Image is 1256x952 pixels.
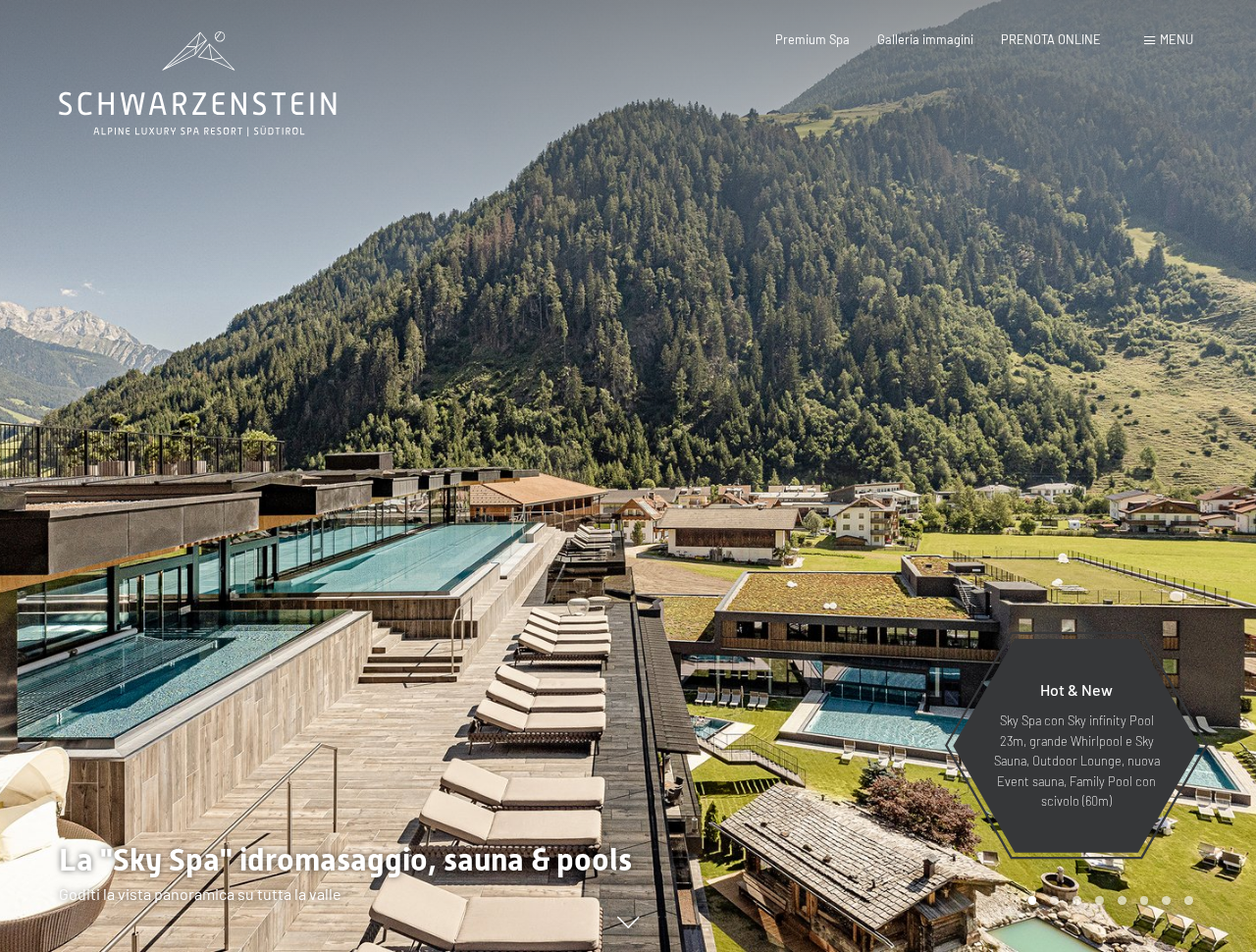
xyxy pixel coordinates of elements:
a: PRENOTA ONLINE [1001,31,1101,47]
div: Carousel Page 7 [1162,896,1171,905]
span: Hot & New [1040,680,1113,699]
div: Carousel Page 1 (Current Slide) [1028,896,1037,905]
p: Sky Spa con Sky infinity Pool 23m, grande Whirlpool e Sky Sauna, Outdoor Lounge, nuova Event saun... [991,711,1162,811]
div: Carousel Page 3 [1073,896,1081,905]
div: Carousel Page 4 [1095,896,1104,905]
a: Premium Spa [775,31,850,47]
a: Hot & New Sky Spa con Sky infinity Pool 23m, grande Whirlpool e Sky Sauna, Outdoor Lounge, nuova ... [952,638,1201,854]
div: Carousel Page 5 [1118,896,1126,905]
div: Carousel Page 6 [1140,896,1149,905]
div: Carousel Pagination [1021,896,1193,905]
div: Carousel Page 8 [1184,896,1193,905]
div: Carousel Page 2 [1050,896,1059,905]
span: Menu [1160,31,1193,47]
a: Galleria immagini [877,31,973,47]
